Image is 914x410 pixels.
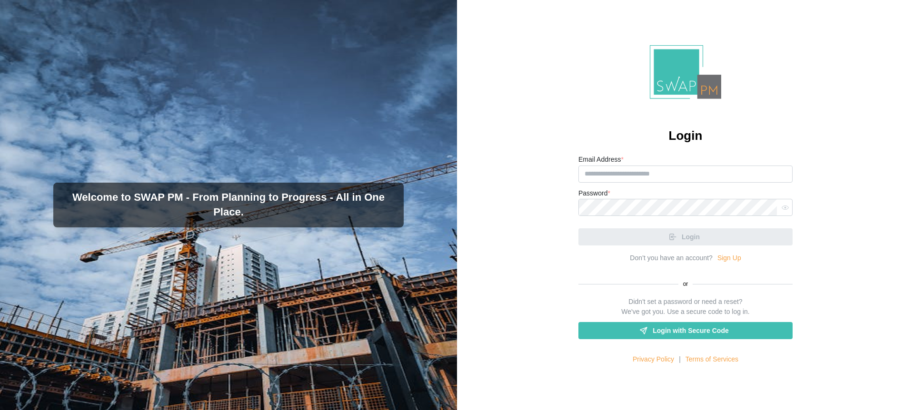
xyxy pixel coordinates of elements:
[717,253,741,264] a: Sign Up
[669,127,703,144] h2: Login
[578,280,793,289] div: or
[578,322,793,339] a: Login with Secure Code
[633,354,674,365] a: Privacy Policy
[61,190,396,220] h3: Welcome to SWAP PM - From Planning to Progress - All in One Place.
[621,297,749,317] div: Didn't set a password or need a reset? We've got you. Use a secure code to log in.
[685,354,738,365] a: Terms of Services
[653,322,728,339] span: Login with Secure Code
[679,354,681,365] div: |
[578,188,610,199] label: Password
[578,155,624,165] label: Email Address
[630,253,713,264] div: Don’t you have an account?
[650,45,721,99] img: Logo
